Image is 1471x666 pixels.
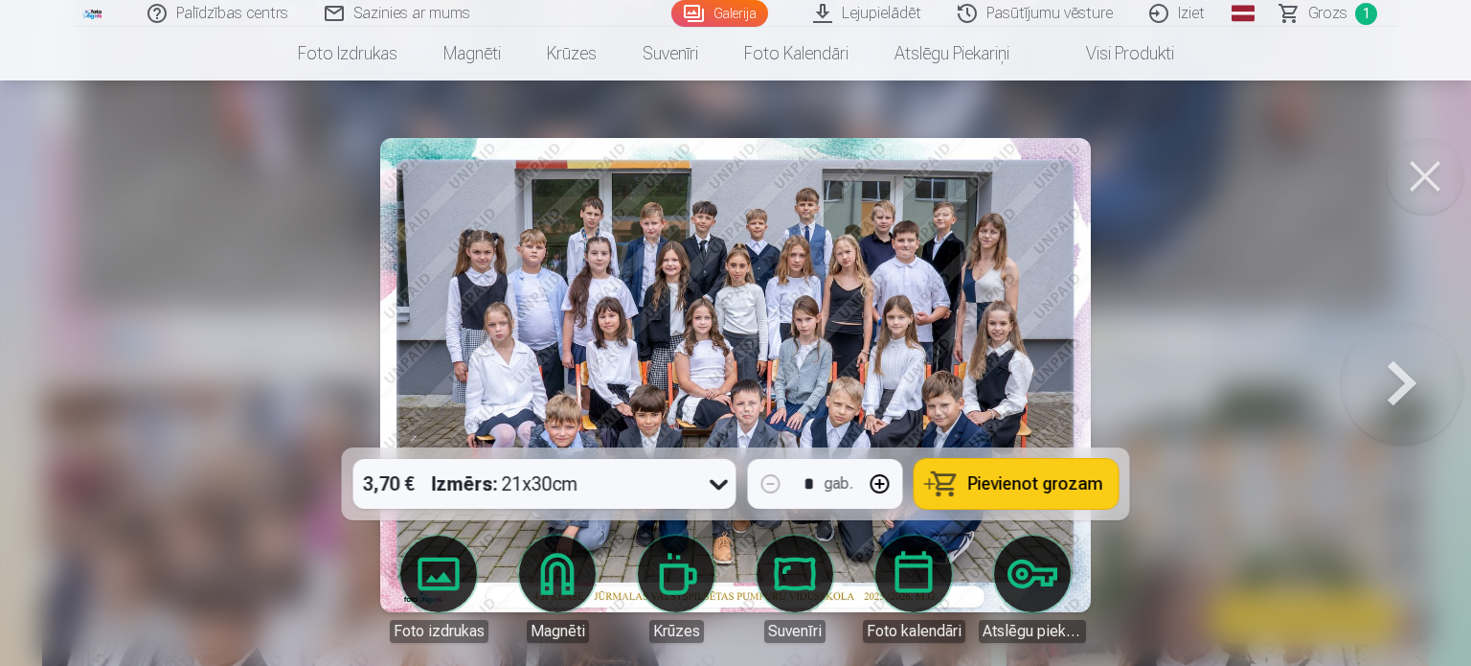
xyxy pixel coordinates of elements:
[420,27,524,80] a: Magnēti
[353,459,424,509] div: 3,70 €
[968,475,1103,493] span: Pievienot grozam
[825,472,853,495] div: gab.
[871,27,1032,80] a: Atslēgu piekariņi
[1355,3,1377,25] span: 1
[1032,27,1197,80] a: Visi produkti
[764,620,826,643] div: Suvenīri
[524,27,620,80] a: Krūzes
[979,536,1086,643] a: Atslēgu piekariņi
[432,459,578,509] div: 21x30cm
[385,536,492,643] a: Foto izdrukas
[863,620,965,643] div: Foto kalendāri
[275,27,420,80] a: Foto izdrukas
[622,536,730,643] a: Krūzes
[915,459,1119,509] button: Pievienot grozam
[721,27,871,80] a: Foto kalendāri
[1308,2,1347,25] span: Grozs
[649,620,704,643] div: Krūzes
[504,536,611,643] a: Magnēti
[432,471,498,497] strong: Izmērs :
[82,8,103,19] img: /fa3
[620,27,721,80] a: Suvenīri
[390,620,488,643] div: Foto izdrukas
[979,620,1086,643] div: Atslēgu piekariņi
[741,536,849,643] a: Suvenīri
[860,536,967,643] a: Foto kalendāri
[527,620,589,643] div: Magnēti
